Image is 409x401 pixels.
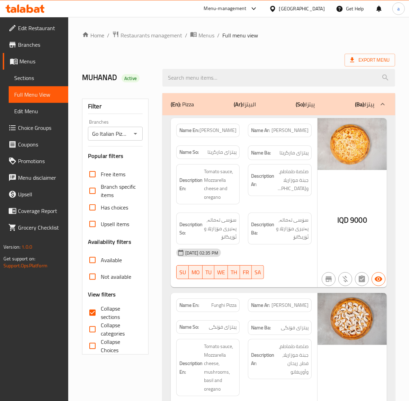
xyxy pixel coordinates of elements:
[101,321,137,338] span: Collapse categories
[251,149,271,157] strong: Name Ba:
[101,304,137,321] span: Collapse sections
[121,31,182,39] span: Restaurants management
[179,176,203,193] strong: Description En:
[18,173,63,182] span: Menu disclaimer
[240,265,252,279] button: FR
[279,149,309,157] span: پیتزای مارگریتا
[18,190,63,198] span: Upsell
[251,302,270,309] strong: Name Ar:
[203,265,214,279] button: TU
[296,100,315,108] p: پیتزا
[355,100,374,108] p: پیتزا
[88,152,143,160] h3: Popular filters
[217,267,225,277] span: WE
[82,31,104,39] a: Home
[3,219,68,236] a: Grocery Checklist
[281,323,309,332] span: پیتزای فۆنگی
[318,293,387,345] img: Go_Italian_Pizza_Funghi_S638478948949800714.jpg
[18,223,63,232] span: Grocery Checklist
[199,127,237,134] span: [PERSON_NAME]
[3,203,68,219] a: Coverage Report
[228,265,240,279] button: TH
[3,119,68,136] a: Choice Groups
[88,238,131,246] h3: Availability filters
[176,265,189,279] button: SU
[162,69,395,87] input: search
[345,54,395,66] span: Export Menu
[350,56,390,64] span: Export Menu
[185,31,187,39] li: /
[183,250,221,256] span: [DATE] 02:35 PM
[107,31,109,39] li: /
[18,157,63,165] span: Promotions
[19,57,63,65] span: Menus
[251,351,274,368] strong: Description Ar:
[3,254,35,263] span: Get support on:
[3,20,68,36] a: Edit Restaurant
[179,149,199,156] strong: Name So:
[179,267,186,277] span: SU
[101,273,131,281] span: Not available
[82,31,395,40] nav: breadcrumb
[251,172,274,189] strong: Description Ar:
[204,342,237,393] span: Tomato sauce, Mozzarella cheese, mushrooms, basil and oregano
[276,342,309,376] span: صلصة طماطم، جبنة موزاريلا، فطر، ريحان وأوريغانو
[296,99,306,109] b: (So):
[192,267,200,277] span: MO
[318,118,387,170] img: Go_Italian_PizzaPizza_Mar638478948950637548.jpg
[88,99,143,114] div: Filter
[231,267,237,277] span: TH
[209,323,237,331] span: پیتزای فۆنگی
[205,267,212,277] span: TU
[179,127,199,134] strong: Name En:
[355,99,365,109] b: (Ba):
[3,242,20,251] span: Version:
[112,31,182,40] a: Restaurants management
[162,93,395,115] div: (En): Pizza(Ar):البيتزا(So):پیتزا(Ba):پیتزا
[3,169,68,186] a: Menu disclaimer
[204,167,237,201] span: Tomato sauce, Mozzarella cheese and oregano
[122,74,140,82] div: Active
[276,167,309,193] span: صلصة طماطم، جبنة موزاريلا و[GEOGRAPHIC_DATA]
[198,31,214,39] span: Menus
[207,149,237,156] span: پیتزای مارگریتا
[189,265,203,279] button: MO
[18,41,63,49] span: Branches
[3,136,68,153] a: Coupons
[171,100,194,108] p: Pizza
[88,291,116,298] h3: View filters
[355,272,369,286] button: Not has choices
[397,5,400,12] span: a
[122,75,140,82] span: Active
[18,124,63,132] span: Choice Groups
[222,31,258,39] span: Full menu view
[101,256,122,264] span: Available
[3,261,47,270] a: Support.OpsPlatform
[190,31,214,40] a: Menus
[101,338,137,354] span: Collapse Choices
[179,359,203,376] strong: Description En:
[3,153,68,169] a: Promotions
[82,72,154,83] h2: MUHANAD
[14,74,63,82] span: Sections
[272,302,309,309] span: [PERSON_NAME]
[179,323,199,331] strong: Name So:
[211,302,237,309] span: Funghi Pizza
[3,53,68,70] a: Menus
[338,272,352,286] button: Purchased item
[204,5,247,13] div: Menu-management
[18,140,63,149] span: Coupons
[9,86,68,103] a: Full Menu View
[279,5,325,12] div: [GEOGRAPHIC_DATA]
[234,100,256,108] p: البيتزا
[251,127,270,134] strong: Name Ar:
[101,203,128,212] span: Has choices
[101,220,129,228] span: Upsell items
[14,107,63,115] span: Edit Menu
[101,182,137,199] span: Branch specific items
[14,90,63,99] span: Full Menu View
[272,127,309,134] span: [PERSON_NAME]
[255,267,261,277] span: SA
[337,213,349,227] span: IQD
[179,220,203,237] strong: Description So:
